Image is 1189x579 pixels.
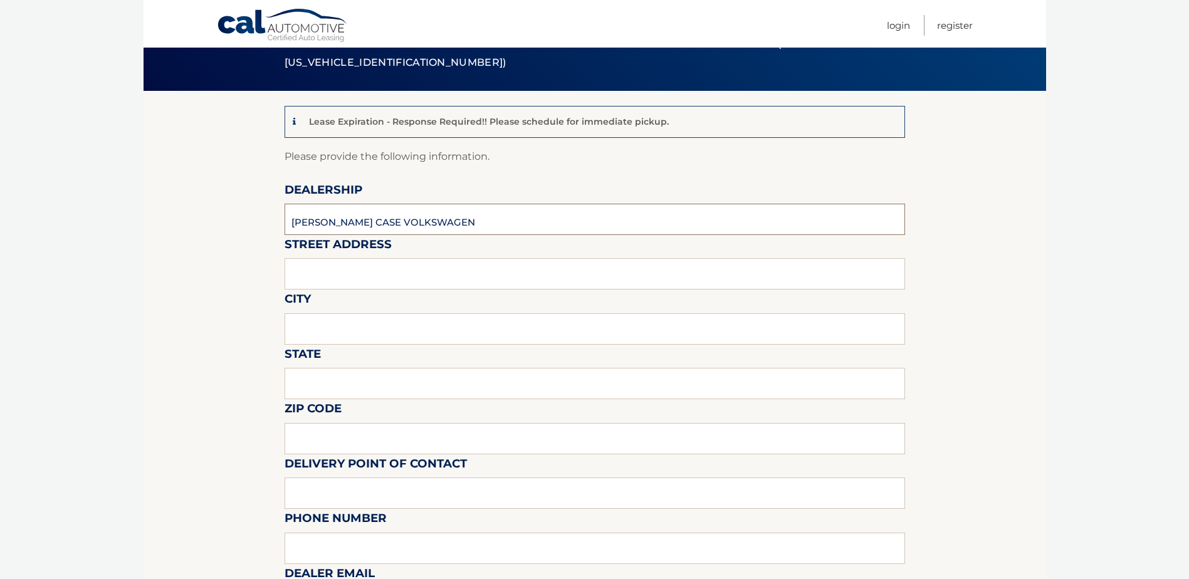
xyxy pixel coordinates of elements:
[937,15,973,36] a: Register
[285,399,342,422] label: Zip Code
[285,235,392,258] label: Street Address
[285,509,387,532] label: Phone Number
[285,345,321,368] label: State
[887,15,910,36] a: Login
[285,29,803,71] span: Ground a Vehicle - 2022 Volkswagen Tiguan
[285,148,905,165] p: Please provide the following information.
[285,454,467,477] label: Delivery Point of Contact
[285,289,311,313] label: City
[217,8,348,44] a: Cal Automotive
[309,116,669,127] p: Lease Expiration - Response Required!! Please schedule for immediate pickup.
[285,180,362,204] label: Dealership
